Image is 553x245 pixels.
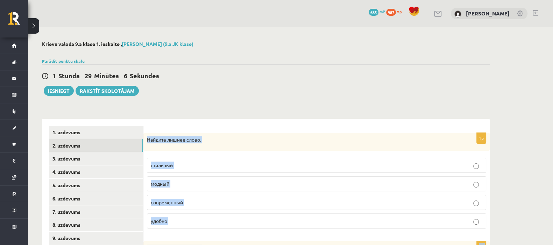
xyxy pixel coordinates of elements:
a: 9. uzdevums [49,232,143,245]
span: Stunda [58,72,80,80]
a: 987 xp [386,9,405,14]
a: [PERSON_NAME] [466,10,510,17]
a: 1. uzdevums [49,126,143,139]
a: 5. uzdevums [49,179,143,192]
span: современный [151,199,183,205]
input: модный [473,182,479,188]
input: удобно [473,219,479,225]
a: Rakstīt skolotājam [76,86,139,96]
p: 1p [476,132,486,144]
a: 6. uzdevums [49,192,143,205]
a: 4. uzdevums [49,165,143,178]
a: 2. uzdevums [49,139,143,152]
span: Minūtes [94,72,119,80]
span: 6 [124,72,127,80]
a: Parādīt punktu skalu [42,58,85,64]
a: 8. uzdevums [49,218,143,231]
a: Rīgas 1. Tālmācības vidusskola [8,12,28,30]
span: mP [380,9,385,14]
a: 685 mP [369,9,385,14]
input: современный [473,200,479,206]
input: стильный [473,163,479,169]
button: Iesniegt [44,86,74,96]
span: xp [397,9,402,14]
a: 7. uzdevums [49,205,143,218]
span: модный [151,181,169,187]
span: Sekundes [130,72,159,80]
h2: Krievu valoda 9.a klase 1. ieskaite , [42,41,490,47]
img: Samanta Borovska [454,11,461,18]
span: 987 [386,9,396,16]
p: Найдите лишнее слово. [147,136,451,143]
span: стильный [151,162,173,168]
a: 3. uzdevums [49,152,143,165]
span: удобно [151,218,167,224]
span: 685 [369,9,378,16]
span: 1 [52,72,56,80]
a: [PERSON_NAME] (9.a JK klase) [122,41,193,47]
span: 29 [85,72,92,80]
